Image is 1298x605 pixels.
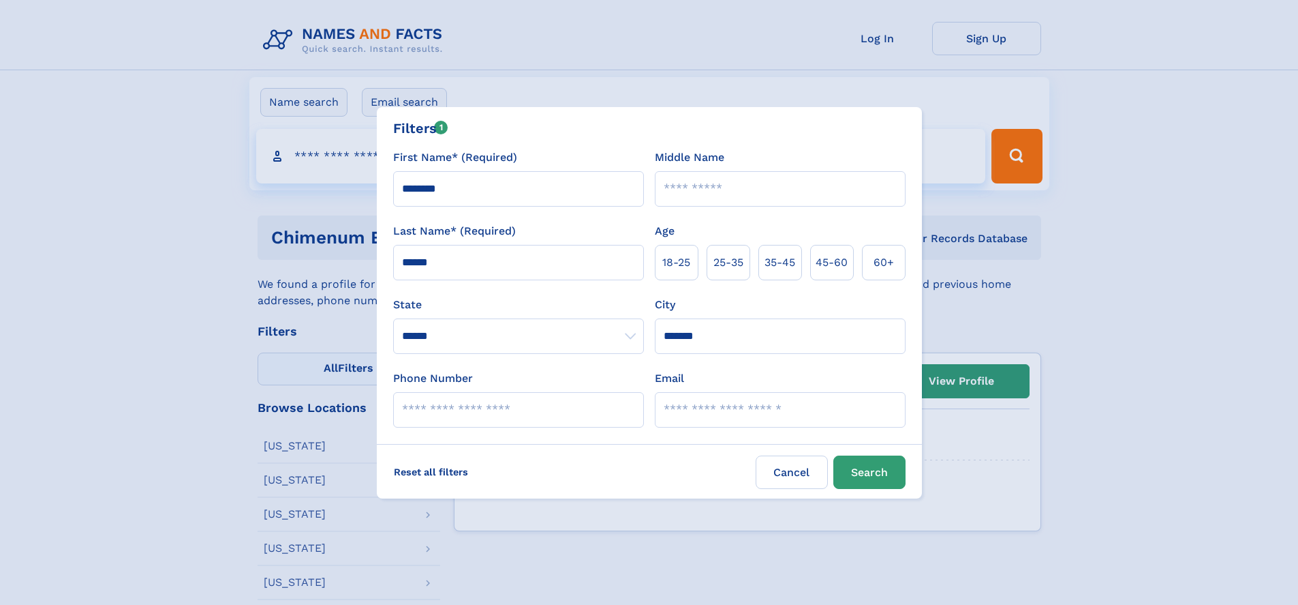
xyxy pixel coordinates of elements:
span: 25‑35 [713,254,743,271]
div: Filters [393,118,448,138]
label: Phone Number [393,370,473,387]
label: Last Name* (Required) [393,223,516,239]
label: Age [655,223,675,239]
span: 35‑45 [764,254,795,271]
label: Middle Name [655,149,724,166]
label: First Name* (Required) [393,149,517,166]
span: 18‑25 [662,254,690,271]
label: Cancel [756,456,828,489]
span: 45‑60 [816,254,848,271]
span: 60+ [874,254,894,271]
label: State [393,297,644,313]
label: City [655,297,675,313]
button: Search [833,456,906,489]
label: Reset all filters [385,456,477,488]
label: Email [655,370,684,387]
